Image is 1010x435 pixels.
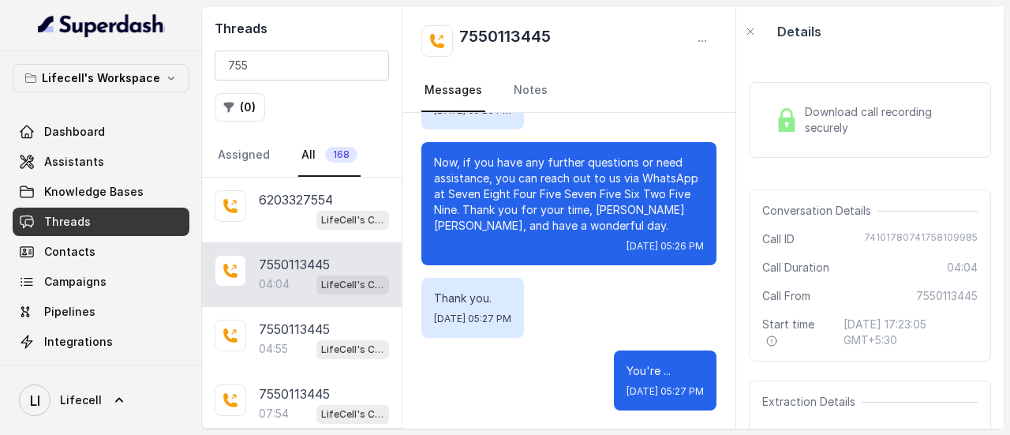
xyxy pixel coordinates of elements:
[259,406,289,422] p: 07:54
[511,69,551,112] a: Notes
[421,69,485,112] a: Messages
[259,190,333,209] p: 6203327554
[13,328,189,356] a: Integrations
[44,334,113,350] span: Integrations
[215,51,389,81] input: Search by Call ID or Phone Number
[44,124,105,140] span: Dashboard
[60,392,102,408] span: Lifecell
[259,384,330,403] p: 7550113445
[321,342,384,358] p: LifeCell's Call Assistant
[762,203,877,219] span: Conversation Details
[777,22,821,41] p: Details
[44,304,95,320] span: Pipelines
[459,25,551,57] h2: 7550113445
[44,274,107,290] span: Campaigns
[762,394,862,410] span: Extraction Details
[30,392,40,409] text: LI
[298,134,361,177] a: All168
[627,385,704,398] span: [DATE] 05:27 PM
[215,134,273,177] a: Assigned
[627,240,704,253] span: [DATE] 05:26 PM
[13,64,189,92] button: Lifecell's Workspace
[44,244,95,260] span: Contacts
[44,214,91,230] span: Threads
[13,148,189,176] a: Assistants
[864,231,978,247] span: 74101780741758109985
[259,276,290,292] p: 04:04
[775,108,799,132] img: Lock Icon
[215,19,389,38] h2: Threads
[13,178,189,206] a: Knowledge Bases
[13,268,189,296] a: Campaigns
[13,298,189,326] a: Pipelines
[38,13,165,38] img: light.svg
[916,288,978,304] span: 7550113445
[321,212,384,228] p: LifeCell's Call Assistant
[325,147,357,163] span: 168
[13,208,189,236] a: Threads
[259,320,330,339] p: 7550113445
[13,378,189,422] a: Lifecell
[421,69,716,112] nav: Tabs
[321,407,384,422] p: LifeCell's Call Assistant
[434,291,511,306] p: Thank you.
[434,155,704,234] p: Now, if you have any further questions or need assistance, you can reach out to us via WhatsApp a...
[947,260,978,276] span: 04:04
[259,341,288,357] p: 04:55
[42,69,160,88] p: Lifecell's Workspace
[215,134,389,177] nav: Tabs
[13,238,189,266] a: Contacts
[762,317,831,348] span: Start time
[762,231,795,247] span: Call ID
[762,288,810,304] span: Call From
[805,104,971,136] span: Download call recording securely
[13,118,189,146] a: Dashboard
[44,184,144,200] span: Knowledge Bases
[321,277,384,293] p: LifeCell's Call Assistant
[434,313,511,325] span: [DATE] 05:27 PM
[44,154,104,170] span: Assistants
[627,363,704,379] p: You're ...
[215,93,265,122] button: (0)
[259,255,330,274] p: 7550113445
[844,317,978,348] span: [DATE] 17:23:05 GMT+5:30
[44,364,113,380] span: API Settings
[13,358,189,386] a: API Settings
[762,260,829,276] span: Call Duration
